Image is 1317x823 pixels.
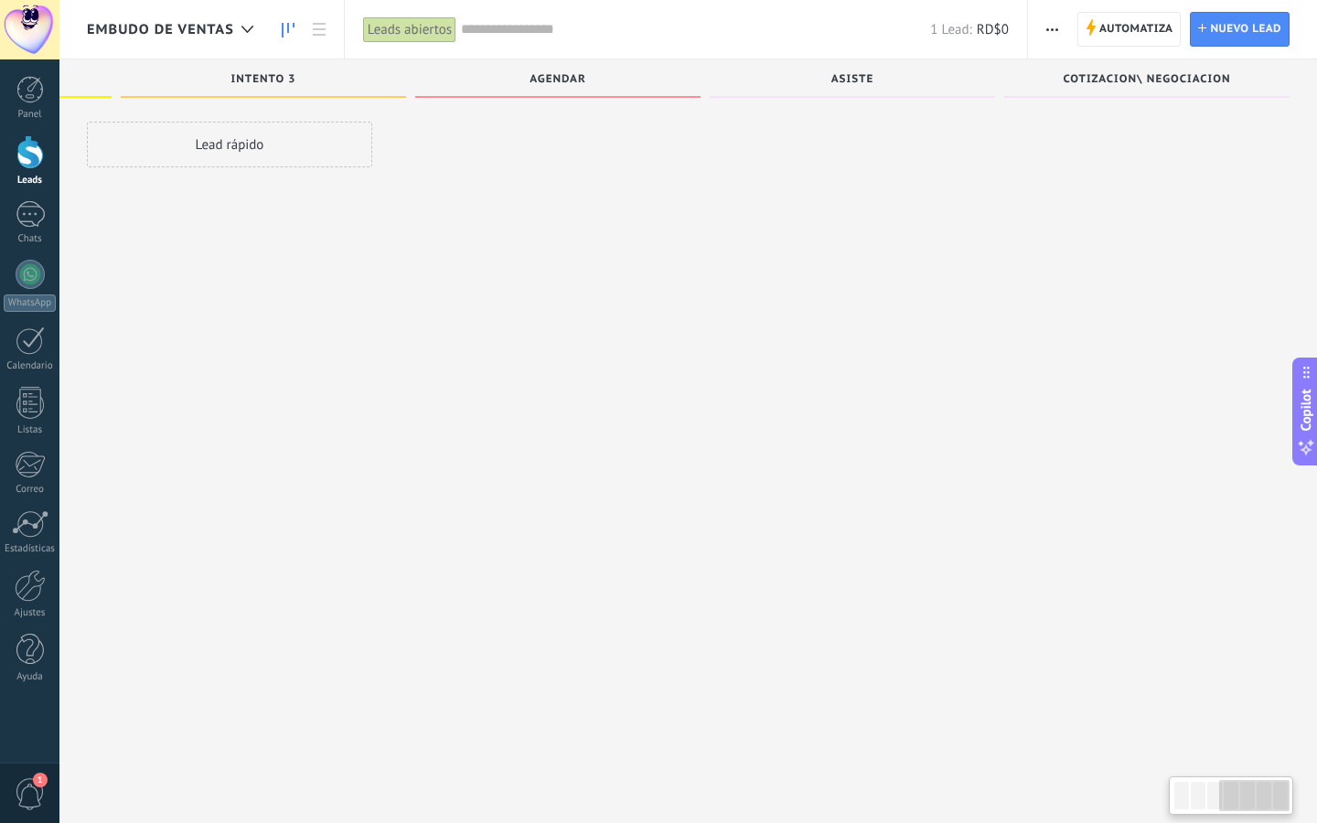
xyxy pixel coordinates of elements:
[530,73,586,86] span: Agendar
[4,543,57,555] div: Estadísticas
[4,175,57,187] div: Leads
[1210,13,1281,46] span: Nuevo lead
[1190,12,1290,47] a: Nuevo lead
[87,21,234,38] span: Embudo de ventas
[1039,12,1065,47] button: Más
[1013,73,1280,89] div: Cotizacion\ Negociacion
[831,73,874,86] span: Asiste
[719,73,986,89] div: Asiste
[33,773,48,787] span: 1
[1077,12,1182,47] a: Automatiza
[1063,73,1230,86] span: Cotizacion\ Negociacion
[363,16,456,43] div: Leads abiertos
[4,484,57,496] div: Correo
[87,122,372,167] div: Lead rápido
[977,21,1009,38] span: RD$0
[424,73,691,89] div: Agendar
[304,12,335,48] a: Lista
[231,73,296,86] span: Intento 3
[4,671,57,683] div: Ayuda
[930,21,971,38] span: 1 Lead:
[4,109,57,121] div: Panel
[4,294,56,312] div: WhatsApp
[4,233,57,245] div: Chats
[273,12,304,48] a: Leads
[130,73,397,89] div: Intento 3
[1099,13,1173,46] span: Automatiza
[4,360,57,372] div: Calendario
[4,424,57,436] div: Listas
[4,607,57,619] div: Ajustes
[1297,390,1315,432] span: Copilot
